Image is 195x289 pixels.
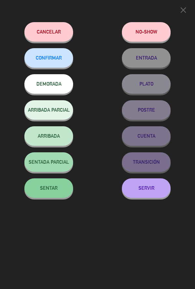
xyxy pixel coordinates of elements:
i: close [178,5,188,15]
button: NO-SHOW [122,22,171,42]
button: ARRIBADA PARCIAL [24,100,73,120]
button: CUENTA [122,126,171,146]
button: DEMORADA [24,74,73,94]
button: ARRIBADA [24,126,73,146]
span: SENTAR [40,185,58,191]
button: SERVIR [122,178,171,198]
button: CONFIRMAR [24,48,73,68]
span: CONFIRMAR [36,55,62,61]
span: ARRIBADA PARCIAL [28,107,70,113]
button: PLATO [122,74,171,94]
button: SENTAR [24,178,73,198]
button: SENTADA PARCIAL [24,152,73,172]
button: Cancelar [24,22,73,42]
button: close [176,5,190,18]
button: POSTRE [122,100,171,120]
button: ENTRADA [122,48,171,68]
button: TRANSICIÓN [122,152,171,172]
